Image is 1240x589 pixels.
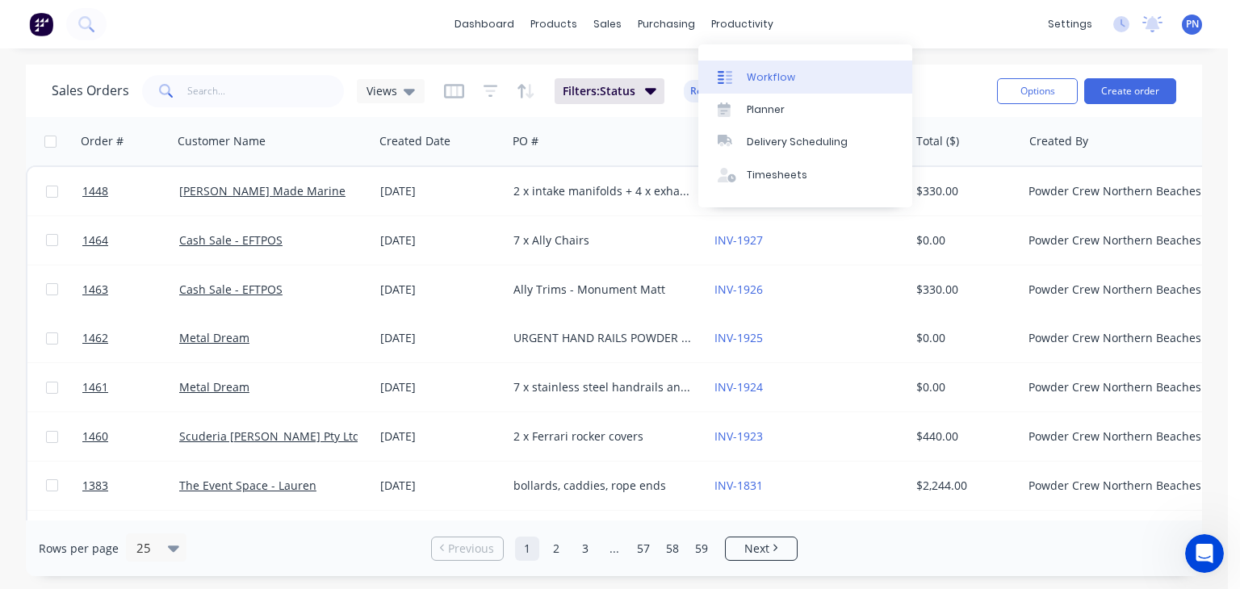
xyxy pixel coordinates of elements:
[82,379,108,395] span: 1461
[714,478,763,493] a: INV-1831
[82,282,108,298] span: 1463
[81,133,124,149] div: Order #
[916,282,1011,298] div: $330.00
[1028,232,1208,249] div: Powder Crew Northern Beaches
[563,83,635,99] span: Filters: Status
[82,167,179,215] a: 1448
[602,537,626,561] a: Jump forward
[747,135,848,149] div: Delivery Scheduling
[82,330,108,346] span: 1462
[52,83,129,98] h1: Sales Orders
[513,379,693,395] div: 7 x stainless steel handrails and spaces
[726,541,797,557] a: Next page
[916,428,1011,445] div: $440.00
[179,183,346,198] a: [PERSON_NAME] Made Marine
[747,168,807,182] div: Timesheets
[1028,428,1208,445] div: Powder Crew Northern Beaches
[380,282,501,298] div: [DATE]
[1028,478,1208,494] div: Powder Crew Northern Beaches
[1084,78,1176,104] button: Create order
[446,12,522,36] a: dashboard
[698,94,912,126] a: Planner
[555,78,664,104] button: Filters:Status
[1029,133,1088,149] div: Created By
[448,541,494,557] span: Previous
[689,537,714,561] a: Page 59
[714,379,763,395] a: INV-1924
[585,12,630,36] div: sales
[179,379,249,395] a: Metal Dream
[1186,17,1199,31] span: PN
[916,133,959,149] div: Total ($)
[425,537,804,561] ul: Pagination
[82,314,179,362] a: 1462
[747,70,795,85] div: Workflow
[513,183,693,199] div: 2 x intake manifolds + 4 x exhaust parts
[82,462,179,510] a: 1383
[916,478,1011,494] div: $2,244.00
[82,412,179,461] a: 1460
[82,511,179,559] a: 1450
[513,428,693,445] div: 2 x Ferrari rocker covers
[179,478,316,493] a: The Event Space - Lauren
[82,363,179,411] a: 1461
[82,265,179,314] a: 1463
[684,80,723,102] button: Reset
[1028,330,1208,346] div: Powder Crew Northern Beaches
[432,541,503,557] a: Previous page
[380,379,501,395] div: [DATE]
[515,537,539,561] a: Page 1 is your current page
[513,133,538,149] div: PO #
[544,537,568,561] a: Page 2
[1028,379,1208,395] div: Powder Crew Northern Beaches
[380,232,501,249] div: [DATE]
[1028,183,1208,199] div: Powder Crew Northern Beaches
[179,428,360,444] a: Scuderia [PERSON_NAME] Pty Ltd
[522,12,585,36] div: products
[82,183,108,199] span: 1448
[82,216,179,265] a: 1464
[1185,534,1224,573] iframe: Intercom live chat
[178,133,266,149] div: Customer Name
[179,282,283,297] a: Cash Sale - EFTPOS
[714,428,763,444] a: INV-1923
[630,12,703,36] div: purchasing
[698,61,912,93] a: Workflow
[513,478,693,494] div: bollards, caddies, rope ends
[714,232,763,248] a: INV-1927
[39,541,119,557] span: Rows per page
[380,478,501,494] div: [DATE]
[631,537,656,561] a: Page 57
[916,232,1011,249] div: $0.00
[513,282,693,298] div: Ally Trims - Monument Matt
[187,75,345,107] input: Search...
[747,102,785,117] div: Planner
[513,232,693,249] div: 7 x Ally Chairs
[179,232,283,248] a: Cash Sale - EFTPOS
[179,330,249,345] a: Metal Dream
[660,537,685,561] a: Page 58
[714,282,763,297] a: INV-1926
[82,232,108,249] span: 1464
[82,478,108,494] span: 1383
[698,126,912,158] a: Delivery Scheduling
[367,82,397,99] span: Views
[916,330,1011,346] div: $0.00
[513,330,693,346] div: URGENT HAND RAILS POWDER COAT
[380,330,501,346] div: [DATE]
[698,159,912,191] a: Timesheets
[714,330,763,345] a: INV-1925
[1040,12,1100,36] div: settings
[573,537,597,561] a: Page 3
[1028,282,1208,298] div: Powder Crew Northern Beaches
[916,183,1011,199] div: $330.00
[703,12,781,36] div: productivity
[29,12,53,36] img: Factory
[916,379,1011,395] div: $0.00
[82,428,108,445] span: 1460
[380,428,501,445] div: [DATE]
[380,183,501,199] div: [DATE]
[744,541,769,557] span: Next
[997,78,1078,104] button: Options
[379,133,450,149] div: Created Date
